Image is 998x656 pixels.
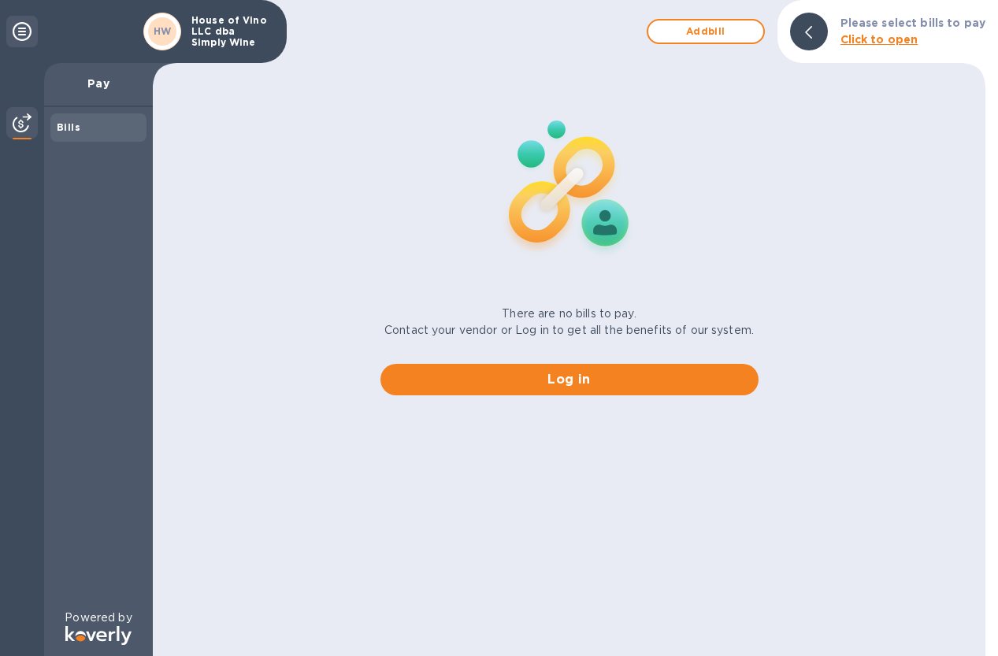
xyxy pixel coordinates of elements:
[57,121,80,133] b: Bills
[384,306,754,339] p: There are no bills to pay. Contact your vendor or Log in to get all the benefits of our system.
[191,15,270,48] p: House of Vino LLC dba Simply Wine
[154,25,172,37] b: HW
[65,626,132,645] img: Logo
[840,33,918,46] b: Click to open
[380,364,759,395] button: Log in
[647,19,765,44] button: Addbill
[393,370,746,389] span: Log in
[661,22,751,41] span: Add bill
[65,610,132,626] p: Powered by
[57,76,140,91] p: Pay
[840,17,985,29] b: Please select bills to pay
